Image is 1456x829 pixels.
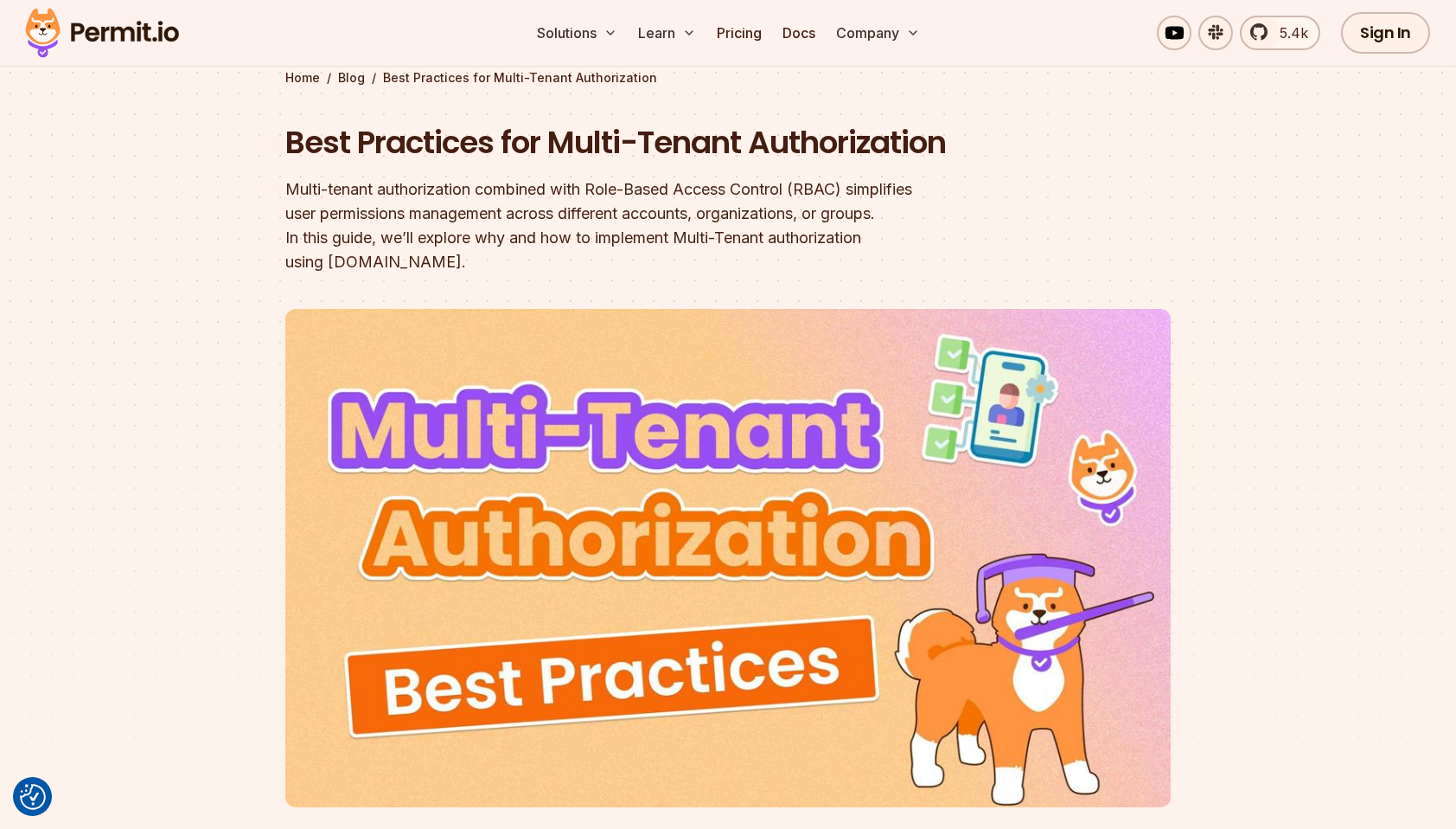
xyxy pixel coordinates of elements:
a: Sign In [1341,12,1430,54]
img: Permit logo [17,3,187,62]
div: Multi-tenant authorization combined with Role-Based Access Control (RBAC) simplifies user permiss... [285,177,949,274]
div: / / [285,69,1171,87]
img: Revisit consent button [20,784,46,810]
span: 5.4k [1269,22,1308,43]
a: Docs [776,16,822,50]
button: Company [829,16,927,50]
h1: Best Practices for Multi-Tenant Authorization [285,121,949,164]
a: Home [285,69,320,87]
a: 5.4k [1240,16,1320,50]
a: Pricing [710,16,769,50]
a: Blog [338,69,365,87]
button: Learn [631,16,703,50]
img: Best Practices for Multi-Tenant Authorization [285,309,1171,807]
button: Solutions [530,16,624,50]
button: Consent Preferences [20,784,46,810]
